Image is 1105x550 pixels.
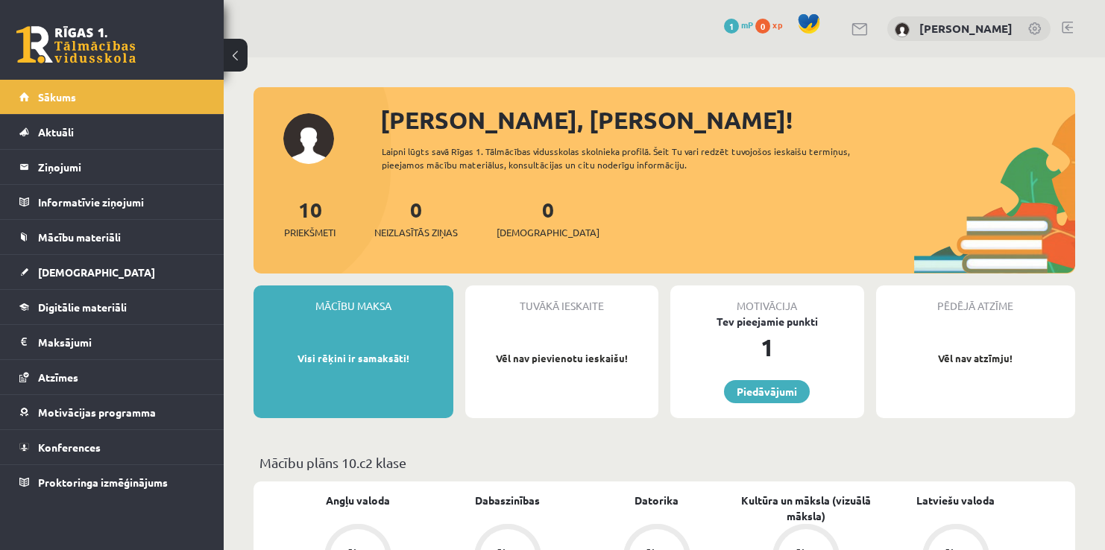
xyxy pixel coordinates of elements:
span: Motivācijas programma [38,405,156,419]
span: Neizlasītās ziņas [374,225,458,240]
span: Digitālie materiāli [38,300,127,314]
legend: Informatīvie ziņojumi [38,185,205,219]
a: Dabaszinības [475,493,540,508]
a: Sākums [19,80,205,114]
a: Latviešu valoda [916,493,995,508]
a: [DEMOGRAPHIC_DATA] [19,255,205,289]
span: mP [741,19,753,31]
a: Proktoringa izmēģinājums [19,465,205,499]
a: Mācību materiāli [19,220,205,254]
a: Kultūra un māksla (vizuālā māksla) [731,493,881,524]
a: 1 mP [724,19,753,31]
a: 0[DEMOGRAPHIC_DATA] [497,196,599,240]
p: Mācību plāns 10.c2 klase [259,452,1069,472]
span: [DEMOGRAPHIC_DATA] [497,225,599,240]
p: Visi rēķini ir samaksāti! [261,351,446,366]
span: Proktoringa izmēģinājums [38,475,168,489]
a: Digitālie materiāli [19,290,205,324]
span: Atzīmes [38,370,78,384]
a: 0 xp [755,19,790,31]
div: Laipni lūgts savā Rīgas 1. Tālmācības vidusskolas skolnieka profilā. Šeit Tu vari redzēt tuvojošo... [382,145,875,171]
div: Pēdējā atzīme [876,285,1076,314]
span: 0 [755,19,770,34]
a: Aktuāli [19,115,205,149]
a: 10Priekšmeti [284,196,336,240]
div: [PERSON_NAME], [PERSON_NAME]! [380,102,1075,138]
a: Konferences [19,430,205,464]
div: 1 [670,329,864,365]
a: Angļu valoda [326,493,390,508]
a: Datorika [635,493,679,508]
div: Motivācija [670,285,864,314]
span: xp [772,19,782,31]
p: Vēl nav pievienotu ieskaišu! [473,351,652,366]
img: Darja Vasiļevska [895,22,910,37]
div: Mācību maksa [254,285,453,314]
span: Konferences [38,440,101,454]
span: Aktuāli [38,125,74,139]
a: [PERSON_NAME] [919,21,1013,36]
a: 0Neizlasītās ziņas [374,196,458,240]
a: Maksājumi [19,325,205,359]
legend: Ziņojumi [38,150,205,184]
a: Rīgas 1. Tālmācības vidusskola [16,26,136,63]
a: Atzīmes [19,360,205,394]
a: Ziņojumi [19,150,205,184]
span: [DEMOGRAPHIC_DATA] [38,265,155,279]
div: Tev pieejamie punkti [670,314,864,329]
span: Mācību materiāli [38,230,121,244]
span: 1 [724,19,739,34]
a: Motivācijas programma [19,395,205,429]
a: Informatīvie ziņojumi [19,185,205,219]
legend: Maksājumi [38,325,205,359]
span: Priekšmeti [284,225,336,240]
p: Vēl nav atzīmju! [884,351,1068,366]
div: Tuvākā ieskaite [465,285,659,314]
a: Piedāvājumi [724,380,810,403]
span: Sākums [38,90,76,104]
